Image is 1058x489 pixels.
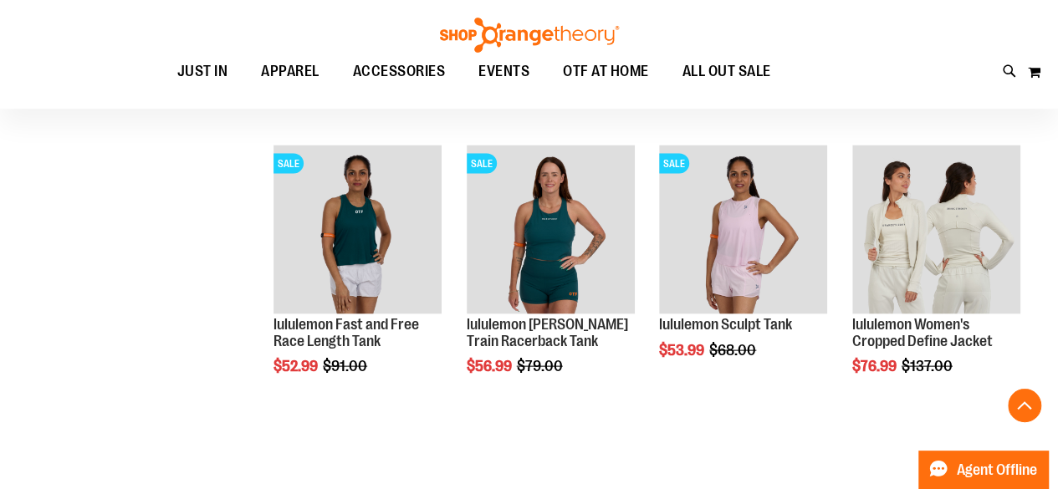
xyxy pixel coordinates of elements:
img: Product image for lululemon Define Jacket Cropped [852,145,1020,313]
a: lululemon Fast and Free Race Length Tank [273,316,419,349]
span: ACCESSORIES [353,53,446,90]
span: SALE [273,154,304,174]
img: lululemon Wunder Train Racerback Tank [467,145,635,313]
span: $79.00 [517,358,565,374]
span: $137.00 [902,358,955,374]
a: lululemon Sculpt Tank [659,316,792,333]
span: ALL OUT SALE [682,53,771,90]
span: $56.99 [467,358,514,374]
div: product [265,137,450,417]
span: $91.00 [323,358,370,374]
button: Agent Offline [918,451,1048,489]
img: Main Image of 1538347 [659,145,827,313]
a: lululemon Wunder Train Racerback TankSALE [467,145,635,316]
span: APPAREL [261,53,319,90]
span: EVENTS [478,53,529,90]
a: Product image for lululemon Define Jacket Cropped [852,145,1020,316]
span: SALE [467,154,497,174]
span: OTF AT HOME [563,53,649,90]
div: product [844,137,1029,417]
span: $53.99 [659,342,707,359]
img: Main view of 2024 August lululemon Fast and Free Race Length Tank [273,145,442,313]
div: product [458,137,643,417]
span: Agent Offline [957,462,1037,478]
span: JUST IN [177,53,228,90]
span: $52.99 [273,358,320,374]
span: $76.99 [852,358,899,374]
a: lululemon Women's Cropped Define Jacket [852,316,993,349]
a: Main Image of 1538347SALE [659,145,827,316]
a: Main view of 2024 August lululemon Fast and Free Race Length TankSALE [273,145,442,316]
a: lululemon [PERSON_NAME] Train Racerback Tank [467,316,628,349]
div: product [651,137,836,400]
span: SALE [659,154,689,174]
img: Shop Orangetheory [437,18,621,53]
span: $68.00 [709,342,759,359]
button: Back To Top [1008,389,1041,422]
